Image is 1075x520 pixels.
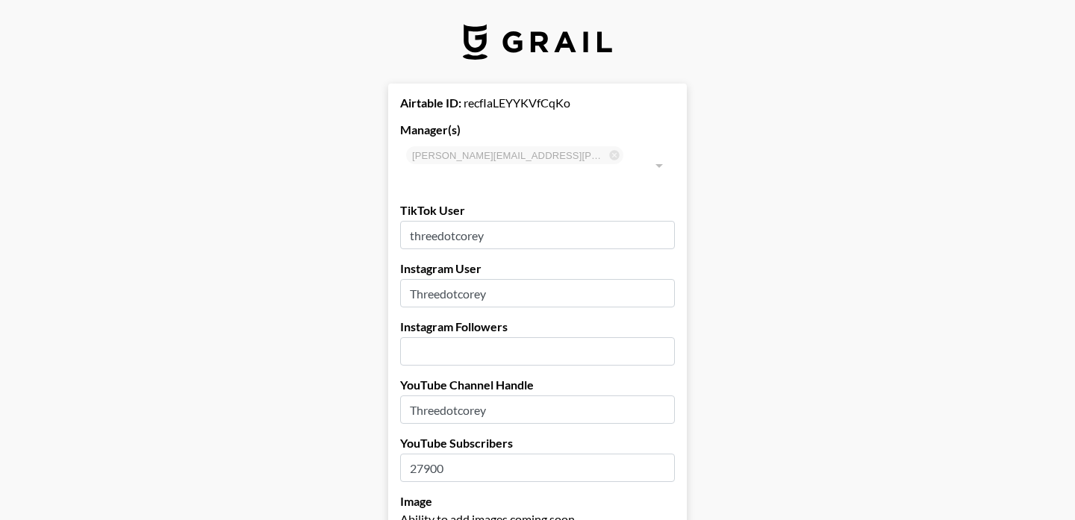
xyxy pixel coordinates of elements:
label: YouTube Subscribers [400,436,675,451]
label: Image [400,494,675,509]
strong: Airtable ID: [400,95,461,110]
label: TikTok User [400,203,675,218]
label: YouTube Channel Handle [400,378,675,392]
label: Instagram User [400,261,675,276]
label: Manager(s) [400,122,675,137]
label: Instagram Followers [400,319,675,334]
div: recfIaLEYYKVfCqKo [400,95,675,110]
img: Grail Talent Logo [463,24,612,60]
